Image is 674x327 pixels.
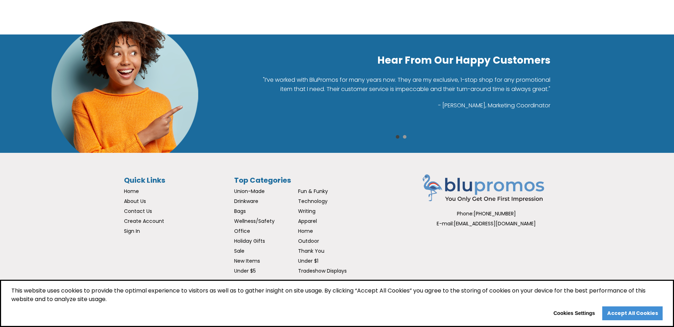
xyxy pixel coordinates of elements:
[298,237,319,245] a: Outdoor
[234,218,275,225] a: Wellness/Safety
[234,257,260,264] a: New Items
[298,208,316,215] a: Writing
[234,227,250,235] a: Office
[124,198,146,205] a: About Us
[252,101,550,117] p: - [PERSON_NAME], Marketing Coordinator
[124,208,152,215] a: Contact Us
[47,18,203,153] img: testimonial.png
[124,52,550,68] h2: Hear From Our Happy Customers
[234,208,246,215] a: Bags
[11,286,663,306] span: This website uses cookies to provide the optimal experience to visitors as well as to gather insi...
[234,237,265,245] a: Holiday Gifts
[234,267,256,274] a: Under $5
[234,198,258,205] a: Drinkware
[298,247,324,254] a: Thank You
[124,227,140,235] a: Sign In
[474,210,516,217] span: [PHONE_NUMBER]
[454,220,536,227] a: [EMAIL_ADDRESS][DOMAIN_NAME]
[234,174,362,186] h3: Top Categories
[124,218,164,225] a: Create Account
[437,220,454,227] span: E-mail:
[298,198,328,205] a: Technology
[549,308,600,319] button: Cookies Settings
[422,174,550,203] img: Blupromos LLC's Logo
[457,210,474,217] span: Phone:
[403,135,406,139] a: 2
[298,257,318,264] a: Under $1
[298,218,317,225] a: Apparel
[298,227,313,235] a: Home
[602,306,663,321] a: allow cookies
[124,188,139,195] a: Home
[396,135,399,139] a: 1
[252,75,550,94] p: "I’ve worked with BluPromos for many years now. They are my exclusive, 1-stop shop for any promot...
[234,188,265,195] a: Union-Made
[124,174,231,186] h3: Quick Links
[298,188,328,195] a: Fun & Funky
[234,247,244,254] a: Sale
[298,267,347,274] a: Tradeshow Displays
